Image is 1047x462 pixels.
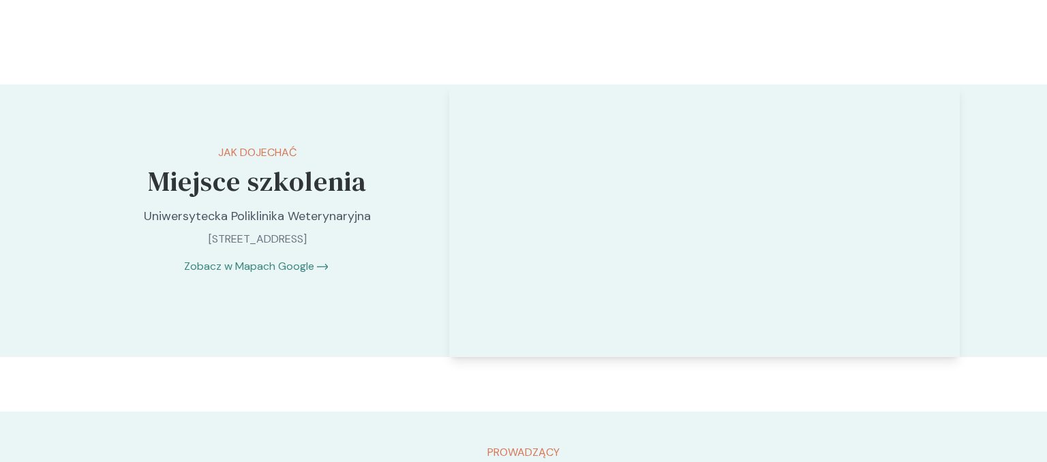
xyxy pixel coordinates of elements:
p: [STREET_ADDRESS] [115,231,400,247]
p: Prowadzący [98,444,949,461]
p: Uniwersytecka Poliklinika Weterynaryjna [115,207,400,226]
h5: Miejsce szkolenia [115,161,400,202]
p: Jak dojechać [115,144,400,161]
a: Zobacz w Mapach Google [184,258,314,275]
